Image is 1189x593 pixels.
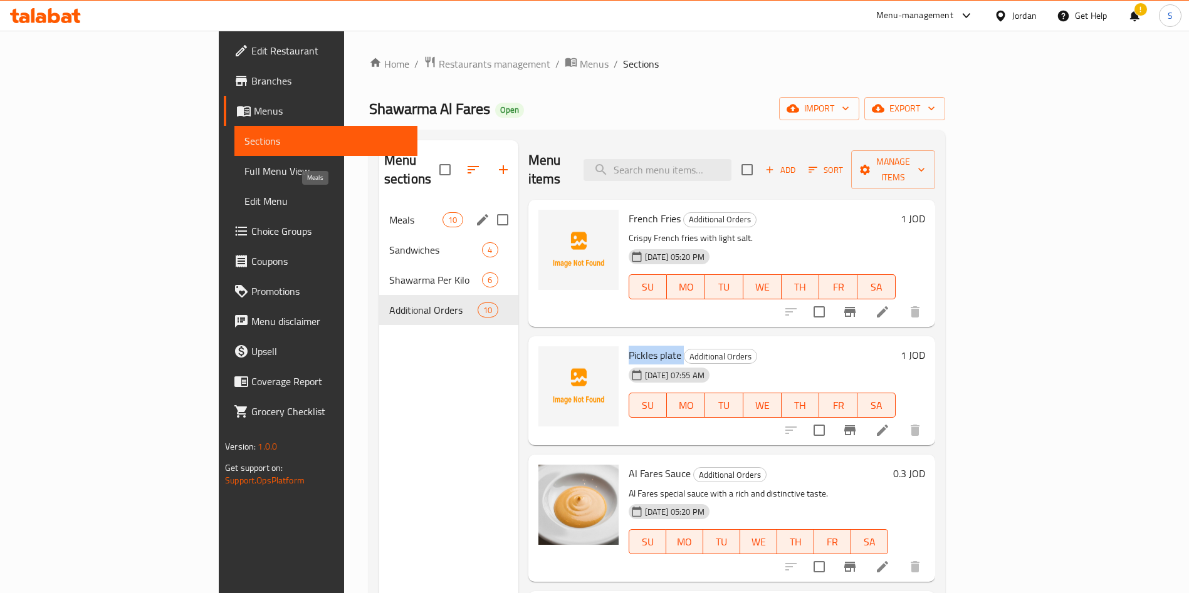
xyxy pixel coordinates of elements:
span: Menu disclaimer [251,314,407,329]
a: Edit Menu [234,186,417,216]
button: Sort [805,160,846,180]
span: Shawarma Per Kilo [389,272,483,287]
li: / [555,56,560,71]
a: Edit Restaurant [224,36,417,66]
span: Sections [244,133,407,148]
div: Additional Orders [684,349,757,364]
div: Sandwiches4 [379,235,518,265]
span: Additional Orders [684,349,757,364]
span: 10 [443,214,462,226]
button: delete [900,552,930,582]
button: Manage items [851,150,935,189]
div: items [478,302,498,317]
button: Branch-specific-item [835,552,865,582]
span: Branches [251,73,407,88]
span: Additional Orders [684,212,756,227]
div: Meals10edit [379,205,518,235]
a: Menus [224,96,417,126]
span: Sections [623,56,659,71]
div: items [482,272,498,287]
span: TU [708,533,735,551]
span: Choice Groups [251,224,407,239]
div: items [482,242,498,257]
span: Sandwiches [389,242,483,257]
span: FR [824,278,852,296]
span: TH [782,533,809,551]
li: / [614,56,618,71]
h6: 1 JOD [901,210,925,227]
div: Open [495,103,524,118]
span: TU [710,396,738,415]
span: [DATE] 05:20 PM [640,251,710,263]
button: FR [819,274,857,299]
button: Add section [488,155,518,185]
div: items [443,212,463,227]
span: TH [787,396,815,415]
span: import [789,101,849,116]
a: Promotions [224,276,417,306]
a: Upsell [224,336,417,366]
button: TU [705,393,743,418]
div: Jordan [1012,9,1037,23]
span: Promotions [251,284,407,299]
span: S [1168,9,1173,23]
span: Get support on: [225,460,283,476]
h6: 0.3 JOD [893,465,925,482]
span: Sort sections [458,155,488,185]
span: Menus [254,103,407,118]
span: Add [763,163,797,177]
span: 1.0.0 [258,438,277,455]
button: TH [782,274,820,299]
button: FR [819,393,857,418]
span: [DATE] 07:55 AM [640,369,710,381]
span: Coupons [251,254,407,269]
button: WE [743,274,782,299]
button: WE [740,529,777,554]
button: import [779,97,859,120]
span: SU [634,396,663,415]
span: Shawarma Al Fares [369,95,490,123]
span: FR [819,533,846,551]
span: Version: [225,438,256,455]
span: Menus [580,56,609,71]
span: Select section [734,157,760,183]
nav: breadcrumb [369,56,945,72]
button: delete [900,415,930,445]
p: Al Fares special sauce with a rich and distinctive taste. [629,486,888,502]
span: SA [856,533,883,551]
button: edit [473,210,492,229]
span: Sort items [800,160,851,180]
button: FR [814,529,851,554]
a: Menu disclaimer [224,306,417,336]
div: Shawarma Per Kilo6 [379,265,518,295]
span: WE [748,396,777,415]
div: Menu-management [876,8,953,23]
button: SU [629,274,668,299]
a: Full Menu View [234,156,417,186]
span: Additional Orders [389,302,478,317]
span: Sort [809,163,843,177]
span: Select to update [806,554,832,580]
a: Branches [224,66,417,96]
span: Select to update [806,417,832,443]
span: Upsell [251,344,407,359]
span: Full Menu View [244,163,407,178]
span: Edit Menu [244,193,407,209]
a: Coupons [224,246,417,276]
button: SU [629,393,668,418]
button: TH [782,393,820,418]
button: export [864,97,945,120]
span: Select to update [806,299,832,325]
button: WE [743,393,782,418]
button: Branch-specific-item [835,415,865,445]
a: Restaurants management [424,56,550,72]
span: Add item [760,160,800,180]
span: MO [671,533,698,551]
button: TU [705,274,743,299]
span: Coverage Report [251,374,407,389]
a: Edit menu item [875,559,890,574]
span: SA [862,278,891,296]
img: French Fries [538,210,619,290]
button: Branch-specific-item [835,297,865,327]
